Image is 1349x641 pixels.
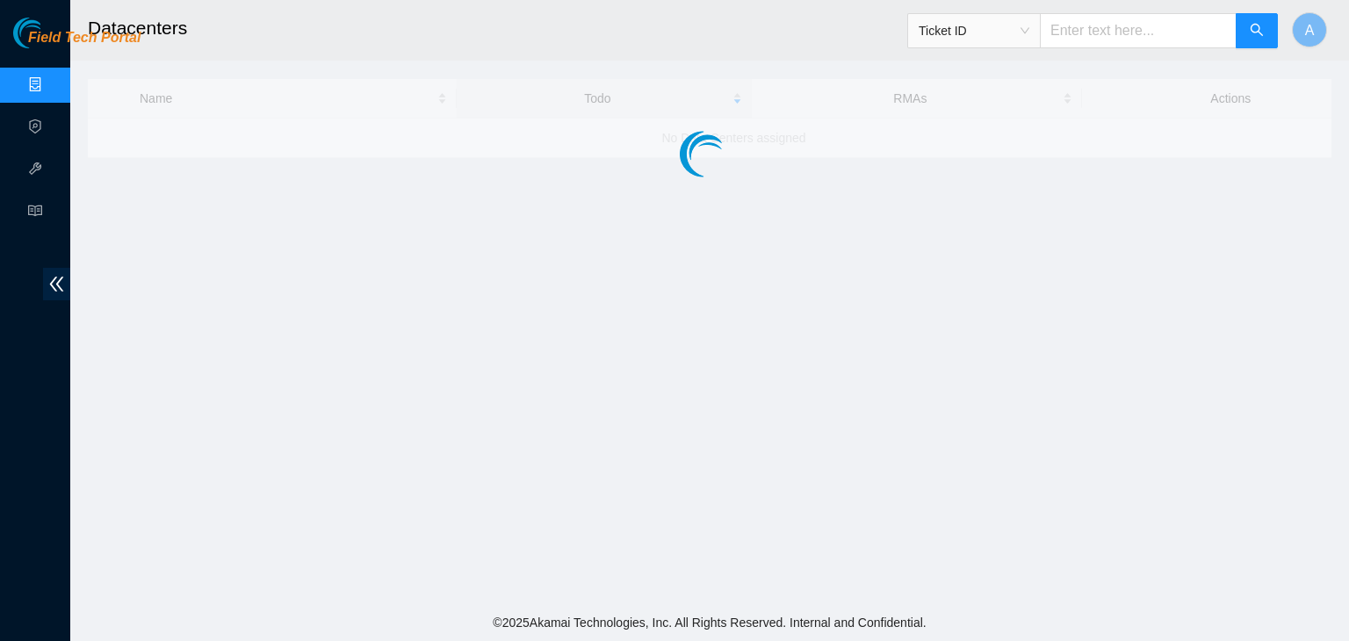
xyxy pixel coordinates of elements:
[919,18,1029,44] span: Ticket ID
[28,30,141,47] span: Field Tech Portal
[28,196,42,231] span: read
[13,18,89,48] img: Akamai Technologies
[1250,23,1264,40] span: search
[43,268,70,300] span: double-left
[1236,13,1278,48] button: search
[13,32,141,54] a: Akamai TechnologiesField Tech Portal
[70,604,1349,641] footer: © 2025 Akamai Technologies, Inc. All Rights Reserved. Internal and Confidential.
[1040,13,1237,48] input: Enter text here...
[1305,19,1315,41] span: A
[1292,12,1327,47] button: A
